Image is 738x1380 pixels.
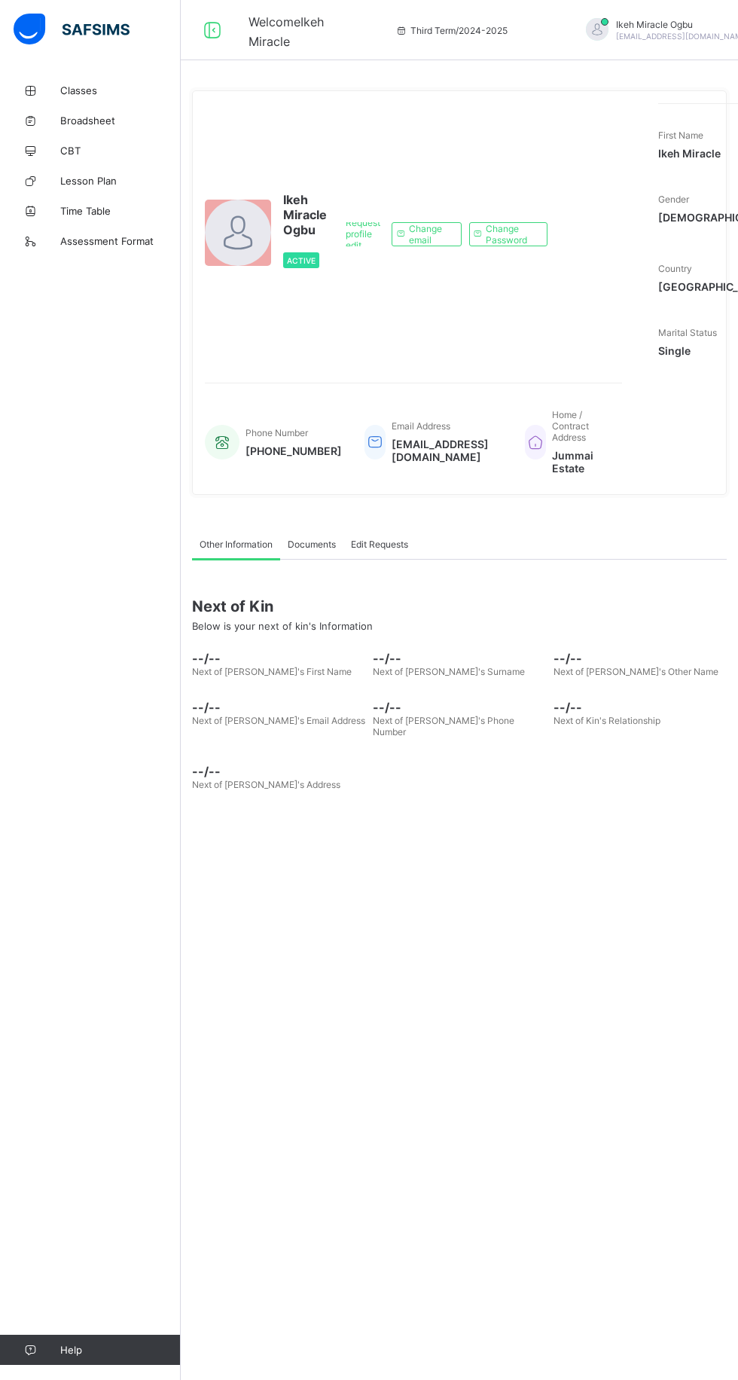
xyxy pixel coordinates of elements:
span: --/-- [192,651,365,666]
span: Phone Number [245,427,308,438]
span: Next of [PERSON_NAME]'s Surname [373,666,525,677]
span: Next of Kin's Relationship [553,715,660,726]
span: Other Information [200,539,273,550]
span: Classes [60,84,181,96]
span: Next of [PERSON_NAME]'s First Name [192,666,352,677]
span: Lesson Plan [60,175,181,187]
span: session/term information [395,25,508,36]
span: Below is your next of kin's Information [192,620,373,632]
span: Marital Status [658,327,717,338]
span: Documents [288,539,336,550]
span: Country [658,263,692,274]
span: Home / Contract Address [552,409,589,443]
span: Change email [409,223,450,246]
span: Request profile edit [346,217,380,251]
span: --/-- [373,651,546,666]
img: safsims [14,14,130,45]
span: Welcome Ikeh Miracle [249,14,324,49]
span: Next of [PERSON_NAME]'s Phone Number [373,715,514,737]
span: Email Address [392,420,450,432]
span: Broadsheet [60,114,181,127]
span: --/-- [553,651,727,666]
span: [PHONE_NUMBER] [245,444,342,457]
span: First Name [658,130,703,141]
span: Ikeh Miracle Ogbu [283,192,327,237]
span: [EMAIL_ADDRESS][DOMAIN_NAME] [392,438,502,463]
span: CBT [60,145,181,157]
span: --/-- [192,764,365,779]
span: Gender [658,194,689,205]
span: Next of Kin [192,597,727,615]
span: Jummai Estate [552,449,607,475]
span: Edit Requests [351,539,408,550]
span: Assessment Format [60,235,181,247]
span: --/-- [192,700,365,715]
span: Time Table [60,205,181,217]
span: Help [60,1344,180,1356]
span: Change Password [486,223,535,246]
span: Active [287,256,316,265]
span: Next of [PERSON_NAME]'s Address [192,779,340,790]
span: --/-- [373,700,546,715]
span: --/-- [553,700,727,715]
span: Next of [PERSON_NAME]'s Email Address [192,715,365,726]
span: Next of [PERSON_NAME]'s Other Name [553,666,718,677]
